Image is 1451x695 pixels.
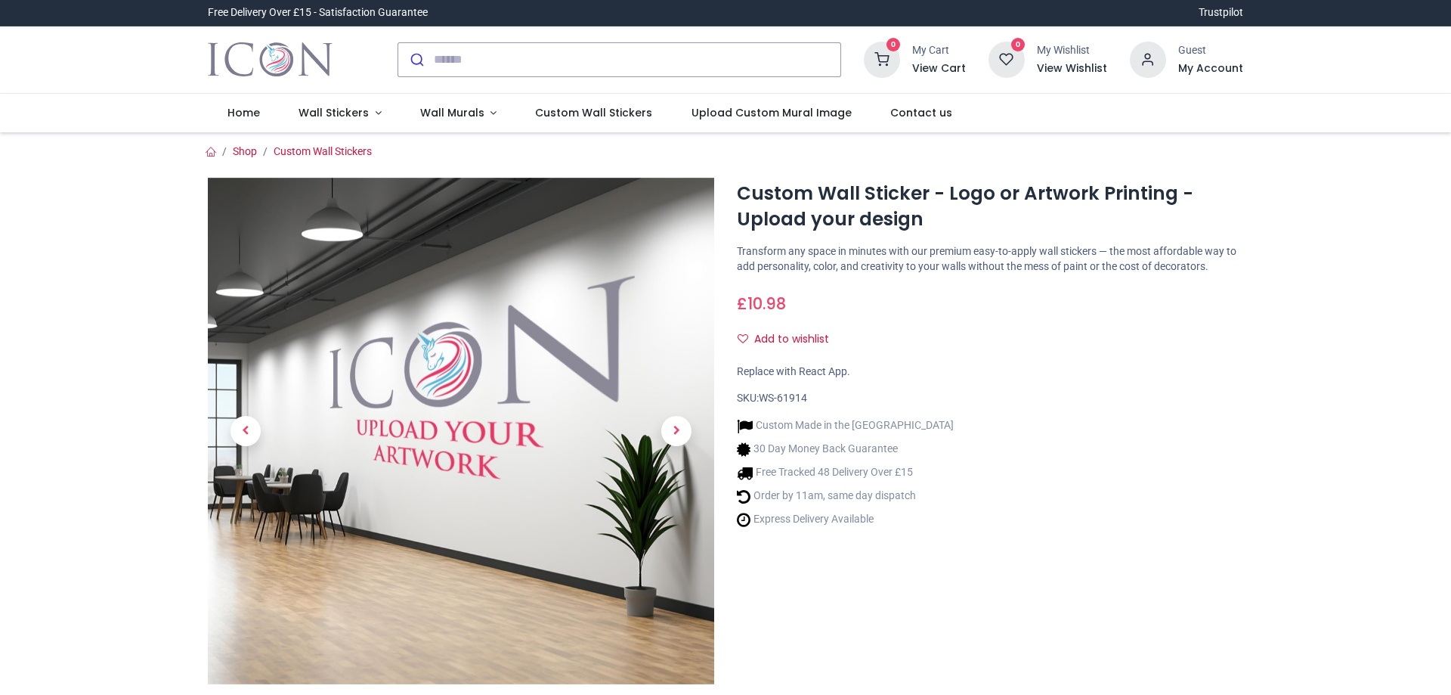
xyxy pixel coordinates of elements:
span: Previous [230,416,261,446]
a: Wall Murals [401,94,516,133]
span: £ [737,293,786,315]
img: Custom Wall Sticker - Logo or Artwork Printing - Upload your design [208,178,714,684]
img: Icon Wall Stickers [208,39,333,81]
div: Free Delivery Over £15 - Satisfaction Guarantee [208,5,428,20]
a: Next [639,253,714,608]
li: Order by 11am, same day dispatch [737,489,954,504]
a: View Cart [912,61,966,76]
li: Custom Made in the [GEOGRAPHIC_DATA] [737,418,954,434]
i: Add to wishlist [738,334,748,344]
div: Replace with React App. [737,365,1243,380]
sup: 0 [1011,38,1026,52]
span: Next [661,416,691,446]
a: Wall Stickers [279,94,401,133]
li: Express Delivery Available [737,512,954,528]
a: View Wishlist [1037,61,1107,76]
span: Custom Wall Stickers [535,105,652,120]
li: Free Tracked 48 Delivery Over £15 [737,465,954,481]
div: Guest [1178,43,1243,58]
span: 10.98 [747,293,786,315]
span: Home [227,105,260,120]
button: Submit [398,43,434,76]
a: 0 [988,52,1025,64]
span: Contact us [890,105,952,120]
span: Upload Custom Mural Image [691,105,852,120]
div: SKU: [737,391,1243,406]
a: Shop [233,145,257,157]
p: Transform any space in minutes with our premium easy-to-apply wall stickers — the most affordable... [737,244,1243,274]
button: Add to wishlistAdd to wishlist [737,327,842,352]
a: My Account [1178,61,1243,76]
a: Custom Wall Stickers [274,145,372,157]
a: Trustpilot [1199,5,1243,20]
div: My Wishlist [1037,43,1107,58]
span: Wall Murals [420,105,484,120]
li: 30 Day Money Back Guarantee [737,442,954,458]
a: Logo of Icon Wall Stickers [208,39,333,81]
a: Previous [208,253,283,608]
div: My Cart [912,43,966,58]
sup: 0 [886,38,901,52]
span: Wall Stickers [299,105,369,120]
a: 0 [864,52,900,64]
h1: Custom Wall Sticker - Logo or Artwork Printing - Upload your design [737,181,1243,233]
span: WS-61914 [759,392,807,404]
